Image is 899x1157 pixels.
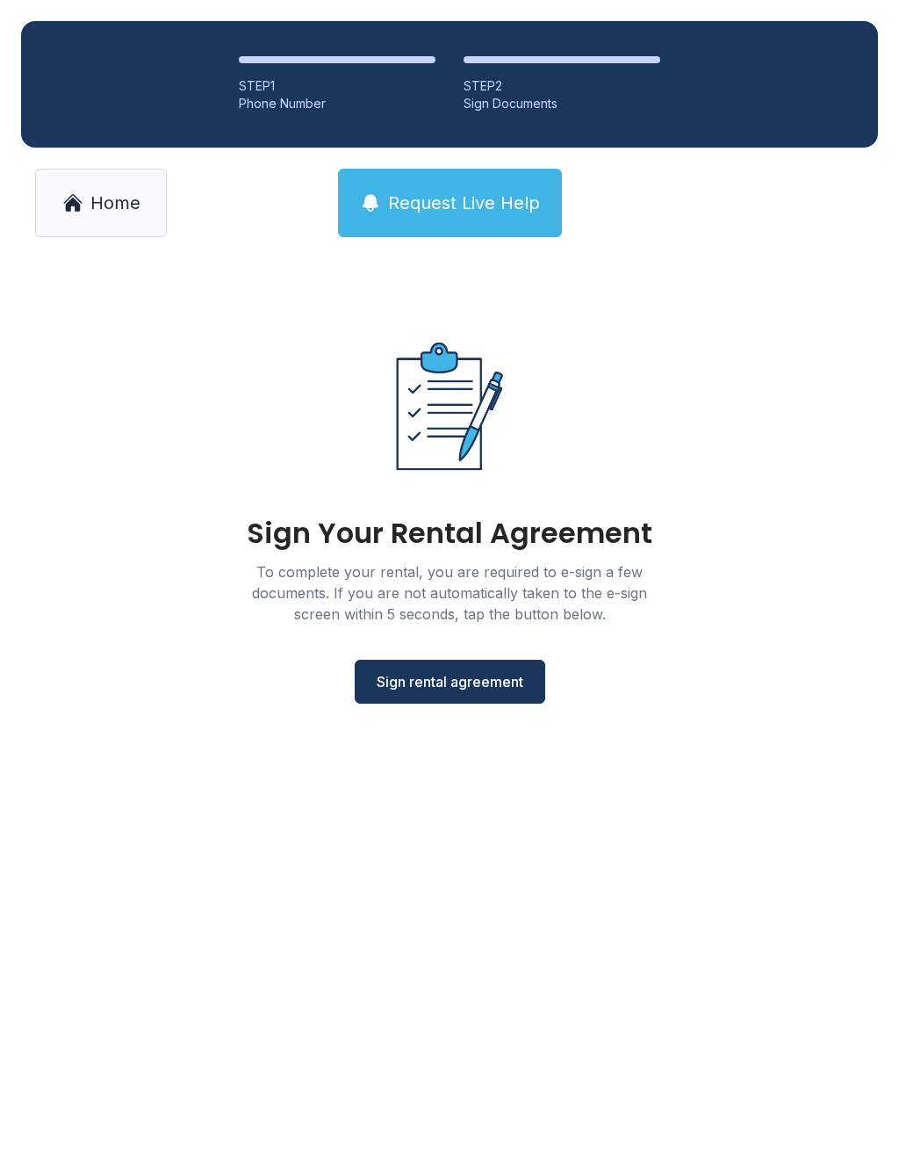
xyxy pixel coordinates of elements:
[388,191,540,215] span: Request Live Help
[464,95,660,112] div: Sign Documents
[90,191,140,215] span: Home
[239,95,435,112] div: Phone Number
[464,77,660,95] div: STEP 2
[239,77,435,95] div: STEP 1
[247,519,652,547] div: Sign Your Rental Agreement
[230,561,669,625] div: To complete your rental, you are required to e-sign a few documents. If you are not automatically...
[358,315,541,498] img: Rental agreement document illustration
[377,671,523,692] span: Sign rental agreement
